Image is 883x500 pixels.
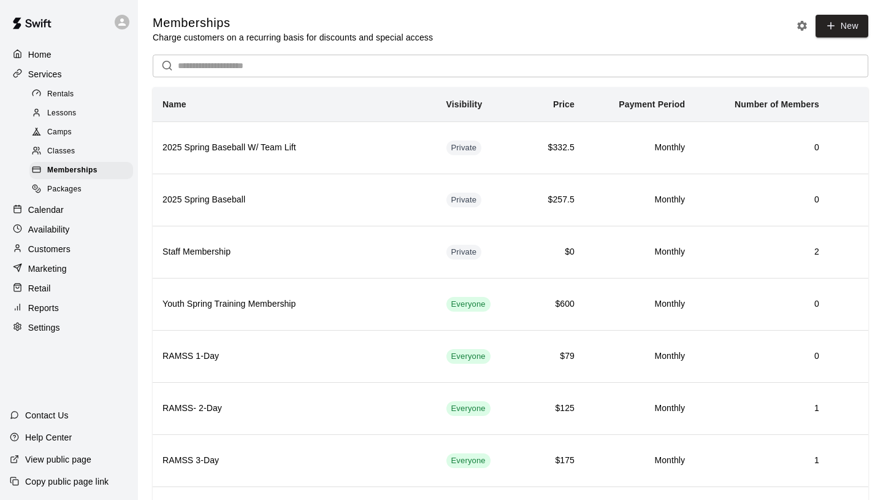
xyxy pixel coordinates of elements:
div: Camps [29,124,133,141]
h6: $79 [529,350,575,363]
p: Contact Us [25,409,69,421]
span: Private [446,142,482,154]
h6: $125 [529,402,575,415]
h6: $332.5 [529,141,575,155]
a: Marketing [10,260,128,278]
h5: Memberships [153,15,433,31]
h6: 0 [705,141,819,155]
h6: $257.5 [529,193,575,207]
h6: 0 [705,350,819,363]
p: Copy public page link [25,475,109,488]
a: Settings [10,318,128,337]
h6: Youth Spring Training Membership [162,298,427,311]
h6: Monthly [594,298,685,311]
p: Marketing [28,263,67,275]
a: Availability [10,220,128,239]
span: Memberships [47,164,97,177]
span: Everyone [446,403,491,415]
h6: 1 [705,402,819,415]
h6: 2025 Spring Baseball [162,193,427,207]
p: Retail [28,282,51,294]
b: Name [162,99,186,109]
div: Memberships [29,162,133,179]
h6: $600 [529,298,575,311]
p: Charge customers on a recurring basis for discounts and special access [153,31,433,44]
span: Everyone [446,351,491,363]
h6: Monthly [594,402,685,415]
a: Rentals [29,85,138,104]
span: Everyone [446,299,491,310]
b: Visibility [446,99,483,109]
a: Packages [29,180,138,199]
a: Home [10,45,128,64]
h6: 0 [705,193,819,207]
a: Customers [10,240,128,258]
div: Packages [29,181,133,198]
div: Classes [29,143,133,160]
h6: RAMSS 3-Day [162,454,427,467]
h6: Staff Membership [162,245,427,259]
h6: Monthly [594,454,685,467]
span: Classes [47,145,75,158]
h6: Monthly [594,245,685,259]
span: Private [446,194,482,206]
p: Calendar [28,204,64,216]
div: This membership is visible to all customers [446,401,491,416]
h6: $175 [529,454,575,467]
p: View public page [25,453,91,466]
span: Private [446,247,482,258]
div: This membership is visible to all customers [446,349,491,364]
b: Payment Period [619,99,685,109]
span: Everyone [446,455,491,467]
span: Rentals [47,88,74,101]
p: Reports [28,302,59,314]
a: Calendar [10,201,128,219]
p: Help Center [25,431,72,444]
a: Retail [10,279,128,298]
p: Services [28,68,62,80]
div: This membership is hidden from the memberships page [446,245,482,260]
div: This membership is hidden from the memberships page [446,140,482,155]
h6: 2 [705,245,819,259]
a: Classes [29,142,138,161]
div: Lessons [29,105,133,122]
button: Memberships settings [793,17,811,35]
b: Number of Members [735,99,819,109]
span: Camps [47,126,72,139]
p: Home [28,48,52,61]
h6: RAMSS- 2-Day [162,402,427,415]
p: Availability [28,223,70,236]
div: Rentals [29,86,133,103]
h6: 2025 Spring Baseball W/ Team Lift [162,141,427,155]
a: Reports [10,299,128,317]
span: Lessons [47,107,77,120]
h6: Monthly [594,350,685,363]
h6: Monthly [594,193,685,207]
a: Lessons [29,104,138,123]
h6: RAMSS 1-Day [162,350,427,363]
div: This membership is visible to all customers [446,297,491,312]
p: Settings [28,321,60,334]
a: Memberships [29,161,138,180]
span: Packages [47,183,82,196]
a: Services [10,65,128,83]
h6: 1 [705,454,819,467]
b: Price [553,99,575,109]
h6: Monthly [594,141,685,155]
div: This membership is hidden from the memberships page [446,193,482,207]
h6: $0 [529,245,575,259]
div: This membership is visible to all customers [446,453,491,468]
p: Customers [28,243,71,255]
a: Camps [29,123,138,142]
h6: 0 [705,298,819,311]
a: New [816,15,868,37]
